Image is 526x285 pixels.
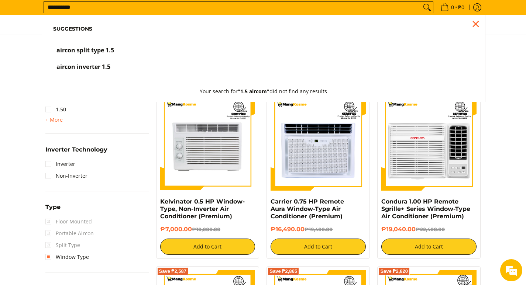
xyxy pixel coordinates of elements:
h6: ₱7,000.00 [160,226,255,233]
a: aircon inverter 1.5 [53,64,179,77]
del: ₱10,000.00 [192,226,220,232]
summary: Open [45,147,107,158]
a: Carrier 0.75 HP Remote Aura Window-Type Air Conditioner (Premium) [271,198,344,220]
img: Kelvinator 0.5 HP Window-Type, Non-Inverter Air Conditioner (Premium) [160,95,255,191]
del: ₱19,400.00 [305,226,333,232]
textarea: Type your message and hit 'Enter' [4,201,141,227]
a: Condura 1.00 HP Remote Sgrille+ Series Window-Type Air Conditioner (Premium) [381,198,470,220]
div: Minimize live chat window [121,4,139,21]
button: Search [421,2,433,13]
button: Add to Cart [381,239,477,255]
a: 1.50 [45,104,66,115]
summary: Open [45,204,61,216]
a: Window Type [45,251,89,263]
button: Your search for"1.5 aircom"did not find any results [192,81,334,102]
a: aircon split type 1.5 [53,48,179,60]
strong: "1.5 aircom" [238,88,269,95]
span: Save ₱2,865 [269,269,297,274]
button: Add to Cart [160,239,255,255]
img: Carrier 0.75 HP Remote Aura Window-Type Air Conditioner (Premium) [271,95,366,191]
p: aircon inverter 1.5 [56,64,110,77]
span: Inverter Technology [45,147,107,153]
span: Type [45,204,61,210]
span: Split Type [45,239,80,251]
span: We're online! [43,93,102,167]
span: aircon split type 1.5 [56,46,114,54]
span: Floor Mounted [45,216,92,227]
del: ₱22,400.00 [416,226,445,232]
summary: Open [45,115,63,124]
p: aircon split type 1.5 [56,48,114,60]
h6: Suggestions [53,26,179,32]
img: condura-sgrille-series-window-type-remote-aircon-premium-full-view-mang-kosme [381,95,477,191]
span: aircon inverter 1.5 [56,63,110,71]
span: Save ₱2,820 [380,269,408,274]
a: Kelvinator 0.5 HP Window-Type, Non-Inverter Air Conditioner (Premium) [160,198,245,220]
span: Portable Aircon [45,227,94,239]
span: + More [45,117,63,123]
span: Save ₱2,587 [159,269,187,274]
button: Add to Cart [271,239,366,255]
a: Inverter [45,158,75,170]
span: 0 [450,5,455,10]
span: • [439,3,467,11]
div: Close pop up [470,18,481,29]
h6: ₱16,490.00 [271,226,366,233]
a: Non-Inverter [45,170,87,182]
h6: ₱19,040.00 [381,226,477,233]
div: Chat with us now [38,41,124,51]
span: ₱0 [457,5,465,10]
